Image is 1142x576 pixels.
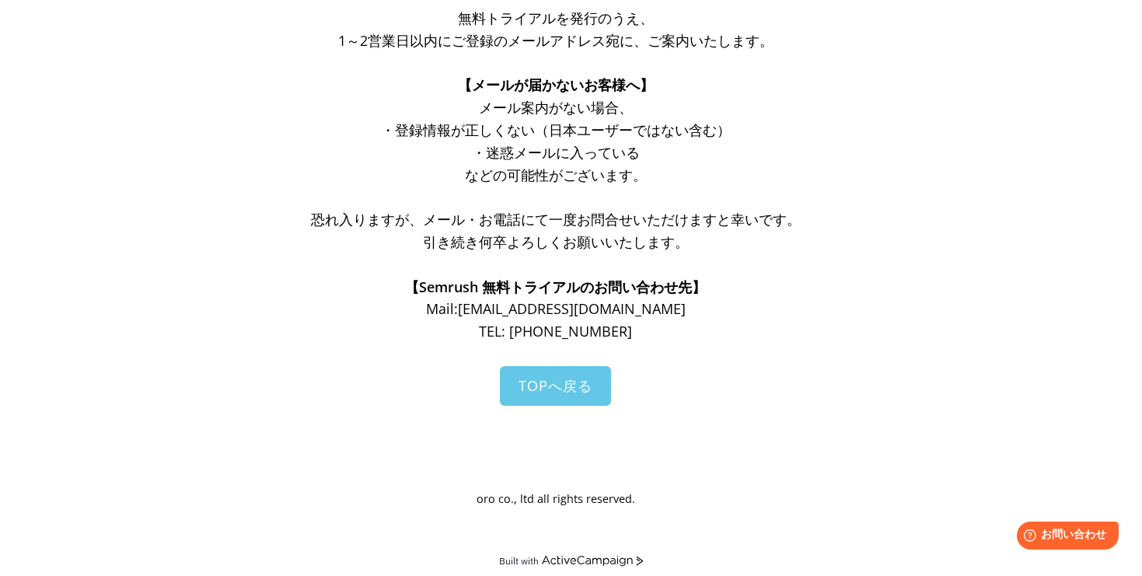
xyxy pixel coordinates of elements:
[458,9,654,27] span: 無料トライアルを発行のうえ、
[458,75,654,94] span: 【メールが届かないお客様へ】
[477,491,635,506] span: oro co., ltd all rights reserved.
[472,143,640,162] span: ・迷惑メールに入っている
[338,31,774,50] span: 1～2営業日以内にご登録のメールアドレス宛に、ご案内いたします。
[465,166,647,184] span: などの可能性がございます。
[1004,515,1125,559] iframe: Help widget launcher
[311,210,801,229] span: 恐れ入りますが、メール・お電話にて一度お問合せいただけますと幸いです。
[423,232,689,251] span: 引き続き何卒よろしくお願いいたします。
[479,322,632,340] span: TEL: [PHONE_NUMBER]
[381,120,731,139] span: ・登録情報が正しくない（日本ユーザーではない含む）
[479,98,633,117] span: メール案内がない場合、
[499,555,539,567] div: Built with
[426,299,686,318] span: Mail: [EMAIL_ADDRESS][DOMAIN_NAME]
[500,366,611,406] a: TOPへ戻る
[519,376,592,395] span: TOPへ戻る
[405,278,706,296] span: 【Semrush 無料トライアルのお問い合わせ先】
